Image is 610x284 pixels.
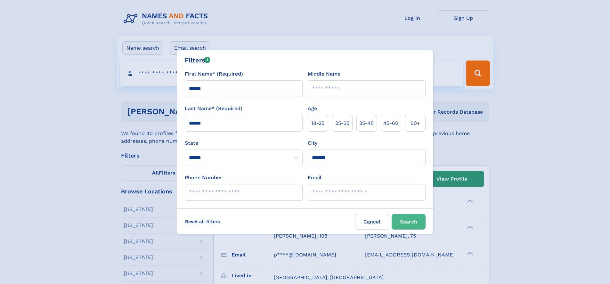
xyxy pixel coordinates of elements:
[308,70,340,78] label: Middle Name
[411,119,420,127] span: 60+
[185,55,211,65] div: Filters
[335,119,349,127] span: 25‑35
[185,174,222,182] label: Phone Number
[311,119,324,127] span: 18‑25
[392,214,426,230] button: Search
[359,119,374,127] span: 35‑45
[355,214,389,230] label: Cancel
[308,105,317,112] label: Age
[185,105,242,112] label: Last Name* (Required)
[308,174,321,182] label: Email
[185,139,303,147] label: State
[383,119,398,127] span: 45‑60
[181,214,224,229] label: Reset all filters
[308,139,317,147] label: City
[185,70,243,78] label: First Name* (Required)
